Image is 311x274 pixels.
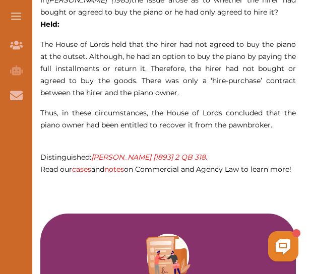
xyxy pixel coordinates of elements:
a: cases [72,165,91,174]
span: The House of Lords held that the hirer had not agreed to buy the piano at the outset. Although, h... [40,40,296,97]
a: [PERSON_NAME] [1893] 2 QB 318. [91,153,207,162]
span: Thus, in these circumstances, the House of Lords concluded that the piano owner had been entitled... [40,108,296,129]
iframe: HelpCrunch [69,229,301,264]
strong: Held: [40,20,59,29]
a: notes [104,165,124,174]
span: Distinguished: [40,153,207,162]
span: Read our and on Commercial and Agency Law to learn more! [40,165,291,174]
